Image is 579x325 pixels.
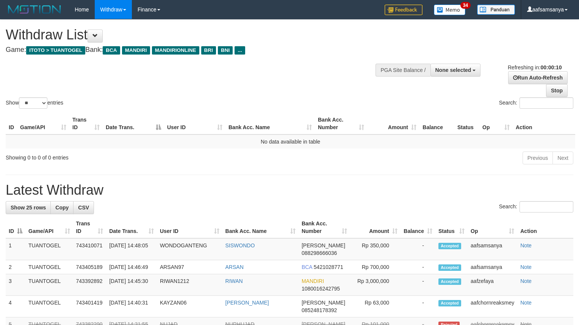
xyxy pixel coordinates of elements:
a: Next [552,152,573,164]
span: 34 [460,2,471,9]
th: Balance: activate to sort column ascending [401,217,435,238]
a: Stop [546,84,568,97]
label: Show entries [6,97,63,109]
a: RIWAN [225,278,243,284]
td: [DATE] 14:40:31 [106,296,157,317]
td: 743405189 [73,260,106,274]
a: Run Auto-Refresh [508,71,568,84]
th: Date Trans.: activate to sort column ascending [106,217,157,238]
button: None selected [430,64,481,77]
td: Rp 3,000,000 [350,274,401,296]
div: Showing 0 to 0 of 0 entries [6,151,236,161]
th: Date Trans.: activate to sort column descending [103,113,164,134]
td: 1 [6,238,25,260]
a: SISWONDO [225,242,255,248]
a: Show 25 rows [6,201,51,214]
td: 743401419 [73,296,106,317]
img: panduan.png [477,5,515,15]
span: BCA [302,264,312,270]
th: Trans ID: activate to sort column ascending [69,113,103,134]
th: ID [6,113,17,134]
th: Action [517,217,573,238]
span: Show 25 rows [11,205,46,211]
label: Search: [499,97,573,109]
a: Note [520,264,532,270]
span: Accepted [438,243,461,249]
td: Rp 350,000 [350,238,401,260]
a: CSV [73,201,94,214]
td: 2 [6,260,25,274]
th: Amount: activate to sort column ascending [367,113,419,134]
th: User ID: activate to sort column ascending [157,217,222,238]
td: [DATE] 14:48:05 [106,238,157,260]
span: CSV [78,205,89,211]
span: [PERSON_NAME] [302,242,345,248]
td: aafzefaya [468,274,517,296]
td: - [401,274,435,296]
span: Copy 088298666036 to clipboard [302,250,337,256]
span: MANDIRIONLINE [152,46,199,55]
td: [DATE] 14:46:49 [106,260,157,274]
td: TUANTOGEL [25,260,73,274]
h1: Withdraw List [6,27,379,42]
label: Search: [499,201,573,212]
a: Note [520,278,532,284]
span: Copy 085248178392 to clipboard [302,307,337,313]
span: Copy 1080016242795 to clipboard [302,286,340,292]
td: ARSAN97 [157,260,222,274]
a: Previous [523,152,553,164]
th: Bank Acc. Name: activate to sort column ascending [222,217,299,238]
span: BCA [103,46,120,55]
th: Bank Acc. Number: activate to sort column ascending [315,113,367,134]
a: [PERSON_NAME] [225,300,269,306]
th: Action [513,113,575,134]
td: - [401,238,435,260]
span: Accepted [438,300,461,306]
th: Bank Acc. Name: activate to sort column ascending [225,113,315,134]
th: Bank Acc. Number: activate to sort column ascending [299,217,350,238]
td: 743392892 [73,274,106,296]
span: MANDIRI [122,46,150,55]
th: Game/API: activate to sort column ascending [25,217,73,238]
td: TUANTOGEL [25,238,73,260]
input: Search: [520,201,573,212]
img: Feedback.jpg [385,5,423,15]
th: Trans ID: activate to sort column ascending [73,217,106,238]
th: Balance [419,113,454,134]
h1: Latest Withdraw [6,183,573,198]
th: Amount: activate to sort column ascending [350,217,401,238]
td: - [401,260,435,274]
td: No data available in table [6,134,575,148]
td: 4 [6,296,25,317]
td: Rp 700,000 [350,260,401,274]
span: [PERSON_NAME] [302,300,345,306]
span: Copy 5421028771 to clipboard [314,264,343,270]
span: ITOTO > TUANTOGEL [26,46,85,55]
span: None selected [435,67,471,73]
th: ID: activate to sort column descending [6,217,25,238]
a: Note [520,242,532,248]
h4: Game: Bank: [6,46,379,54]
select: Showentries [19,97,47,109]
th: Game/API: activate to sort column ascending [17,113,69,134]
td: Rp 63,000 [350,296,401,317]
span: Refreshing in: [508,64,562,70]
a: ARSAN [225,264,244,270]
td: TUANTOGEL [25,274,73,296]
a: Copy [50,201,74,214]
span: MANDIRI [302,278,324,284]
th: Status [454,113,479,134]
img: MOTION_logo.png [6,4,63,15]
td: - [401,296,435,317]
td: aafsamsanya [468,260,517,274]
td: [DATE] 14:45:30 [106,274,157,296]
span: Accepted [438,264,461,271]
td: 743410071 [73,238,106,260]
th: Op: activate to sort column ascending [468,217,517,238]
span: BNI [218,46,233,55]
div: PGA Site Balance / [376,64,430,77]
td: 3 [6,274,25,296]
td: aafsamsanya [468,238,517,260]
td: KAYZAN06 [157,296,222,317]
th: Op: activate to sort column ascending [479,113,513,134]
